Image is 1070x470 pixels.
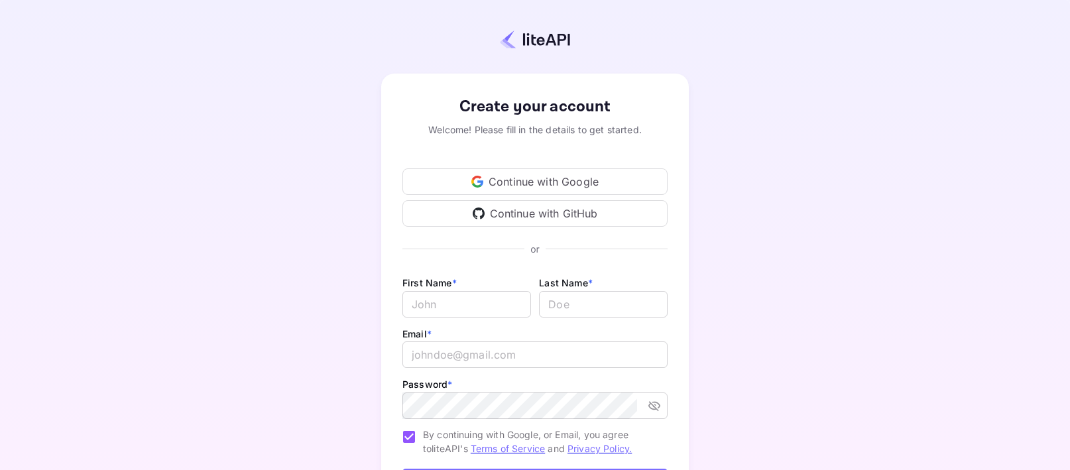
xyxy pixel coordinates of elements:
input: John [402,291,531,318]
label: Email [402,328,432,339]
input: johndoe@gmail.com [402,341,668,368]
label: Password [402,379,452,390]
a: Privacy Policy. [567,443,632,454]
a: Terms of Service [471,443,545,454]
div: Welcome! Please fill in the details to get started. [402,123,668,137]
img: liteapi [500,30,570,49]
input: Doe [539,291,668,318]
div: Create your account [402,95,668,119]
div: Continue with GitHub [402,200,668,227]
label: First Name [402,277,457,288]
div: Continue with Google [402,168,668,195]
label: Last Name [539,277,593,288]
span: By continuing with Google, or Email, you agree to liteAPI's and [423,428,657,455]
button: toggle password visibility [642,394,666,418]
